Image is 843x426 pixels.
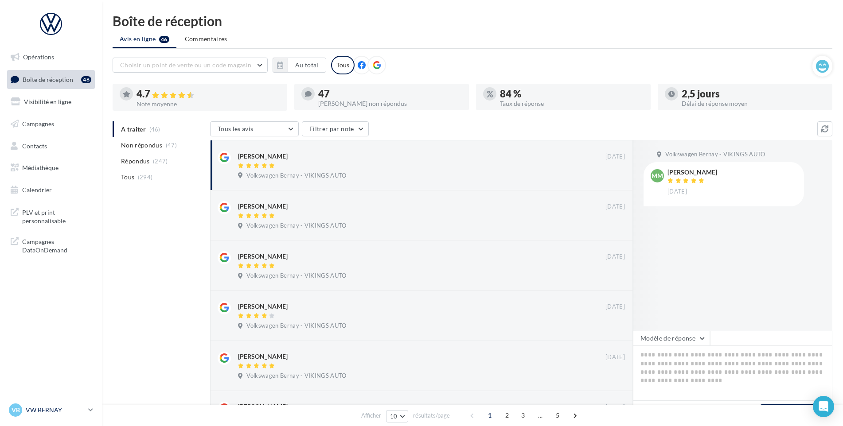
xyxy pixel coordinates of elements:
[5,159,97,177] a: Médiathèque
[605,353,625,361] span: [DATE]
[605,253,625,261] span: [DATE]
[5,181,97,199] a: Calendrier
[682,101,825,107] div: Délai de réponse moyen
[682,89,825,99] div: 2,5 jours
[246,272,346,280] span: Volkswagen Bernay - VIKINGS AUTO
[413,411,450,420] span: résultats/page
[7,402,95,418] a: VB VW BERNAY
[23,75,73,83] span: Boîte de réception
[137,101,280,107] div: Note moyenne
[138,174,153,181] span: (294)
[605,153,625,161] span: [DATE]
[273,58,326,73] button: Au total
[667,188,687,196] span: [DATE]
[386,410,409,422] button: 10
[238,252,288,261] div: [PERSON_NAME]
[238,152,288,161] div: [PERSON_NAME]
[246,222,346,230] span: Volkswagen Bernay - VIKINGS AUTO
[361,411,381,420] span: Afficher
[500,89,644,99] div: 84 %
[302,121,369,136] button: Filtrer par note
[500,101,644,107] div: Taux de réponse
[246,322,346,330] span: Volkswagen Bernay - VIKINGS AUTO
[5,137,97,155] a: Contacts
[121,141,162,150] span: Non répondus
[667,169,717,175] div: [PERSON_NAME]
[238,202,288,211] div: [PERSON_NAME]
[5,93,97,111] a: Visibilité en ligne
[483,408,497,422] span: 1
[246,172,346,180] span: Volkswagen Bernay - VIKINGS AUTO
[137,89,280,99] div: 4.7
[120,61,251,69] span: Choisir un point de vente ou un code magasin
[5,232,97,258] a: Campagnes DataOnDemand
[22,142,47,149] span: Contacts
[318,89,462,99] div: 47
[5,203,97,229] a: PLV et print personnalisable
[318,101,462,107] div: [PERSON_NAME] non répondus
[5,48,97,66] a: Opérations
[121,157,150,166] span: Répondus
[238,302,288,311] div: [PERSON_NAME]
[331,56,355,74] div: Tous
[24,98,71,105] span: Visibilité en ligne
[23,53,54,61] span: Opérations
[26,406,85,414] p: VW BERNAY
[22,164,59,171] span: Médiathèque
[5,115,97,133] a: Campagnes
[246,372,346,380] span: Volkswagen Bernay - VIKINGS AUTO
[5,70,97,89] a: Boîte de réception46
[238,352,288,361] div: [PERSON_NAME]
[81,76,91,83] div: 46
[210,121,299,136] button: Tous les avis
[605,203,625,211] span: [DATE]
[22,186,52,194] span: Calendrier
[500,408,514,422] span: 2
[113,14,832,27] div: Boîte de réception
[166,142,177,149] span: (47)
[113,58,268,73] button: Choisir un point de vente ou un code magasin
[22,236,91,255] span: Campagnes DataOnDemand
[652,171,663,180] span: MM
[813,396,834,417] div: Open Intercom Messenger
[22,120,54,128] span: Campagnes
[533,408,547,422] span: ...
[605,303,625,311] span: [DATE]
[22,206,91,225] span: PLV et print personnalisable
[218,125,254,132] span: Tous les avis
[633,331,710,346] button: Modèle de réponse
[288,58,326,73] button: Au total
[238,402,288,411] div: [PERSON_NAME]
[516,408,530,422] span: 3
[665,151,765,159] span: Volkswagen Bernay - VIKINGS AUTO
[185,35,227,43] span: Commentaires
[605,403,625,411] span: [DATE]
[550,408,565,422] span: 5
[153,158,168,165] span: (247)
[12,406,20,414] span: VB
[390,413,398,420] span: 10
[121,173,134,182] span: Tous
